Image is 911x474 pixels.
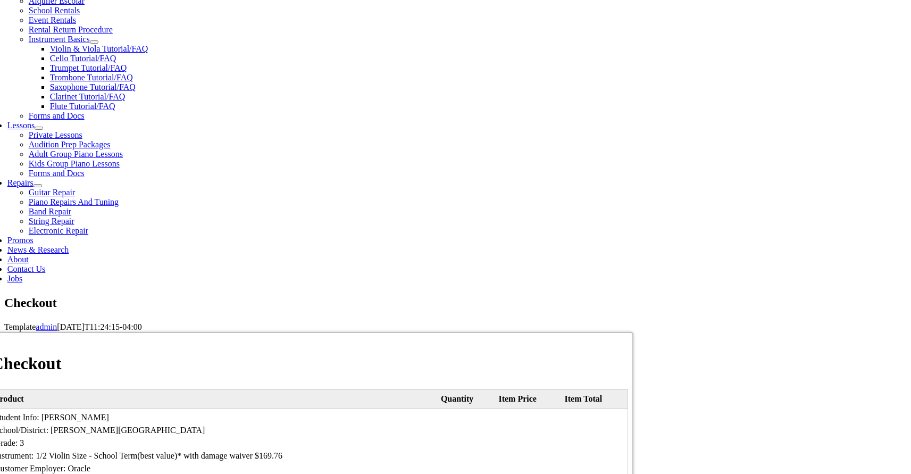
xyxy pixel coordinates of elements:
a: Cello Tutorial/FAQ [50,54,116,63]
th: Quantity [438,390,496,409]
a: Private Lessons [29,130,82,139]
a: Trombone Tutorial/FAQ [50,73,133,82]
a: Saxophone Tutorial/FAQ [50,82,136,92]
a: Promos [7,236,34,245]
a: Jobs [7,274,22,283]
a: Audition Prep Packages [29,140,111,149]
th: Item Total [562,390,628,409]
span: [DATE]T11:24:15-04:00 [57,322,141,331]
a: Repairs [7,178,34,187]
a: School Rentals [29,6,80,15]
a: String Repair [29,217,74,226]
button: Open submenu of Instrument Basics [90,40,98,44]
a: Forms and Docs [29,111,85,120]
a: Contact Us [7,264,46,273]
a: Flute Tutorial/FAQ [50,102,115,111]
a: Piano Repairs And Tuning [29,197,119,206]
a: Lessons [7,121,35,130]
th: Item Price [496,390,562,409]
button: Open submenu of Repairs [34,184,42,187]
button: Open submenu of Lessons [35,127,43,130]
a: Rental Return Procedure [29,25,113,34]
a: Kids Group Piano Lessons [29,159,120,168]
a: admin [36,322,57,331]
a: Trumpet Tutorial/FAQ [50,63,127,72]
a: Violin & Viola Tutorial/FAQ [50,44,148,53]
a: Guitar Repair [29,188,76,197]
a: Forms and Docs [29,169,85,178]
a: Electronic Repair [29,226,88,235]
a: About [7,255,29,264]
a: Band Repair [29,207,71,216]
a: Adult Group Piano Lessons [29,149,123,159]
a: Clarinet Tutorial/FAQ [50,92,126,101]
a: Instrument Basics [29,35,90,44]
a: Event Rentals [29,15,76,24]
span: Template [4,322,36,331]
a: News & Research [7,245,69,254]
